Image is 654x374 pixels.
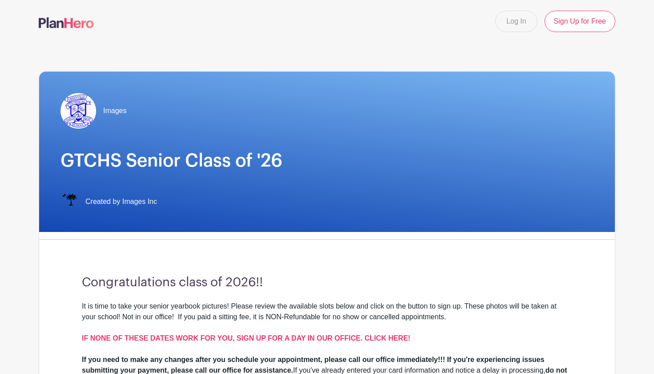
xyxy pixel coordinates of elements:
span: Created by Images Inc [85,196,157,207]
img: logo-507f7623f17ff9eddc593b1ce0a138ce2505c220e1c5a4e2b4648c50719b7d32.svg [39,17,94,28]
img: CTCHS.png [61,93,96,129]
span: Images [103,106,126,116]
a: Log In [495,11,537,32]
div: It is time to take your senior yearbook pictures! Please review the available slots below and cli... [82,301,572,333]
strong: If you need to make any changes after you schedule your appointment, please call our office immed... [82,356,545,374]
img: IMAGES%20logo%20transparenT%20PNG%20s.png [61,193,78,211]
h1: GTCHS Senior Class of '26 [61,150,593,171]
a: IF NONE OF THESE DATES WORK FOR YOU, SIGN UP FOR A DAY IN OUR OFFICE. CLICK HERE! [82,334,410,342]
a: Sign Up for Free [545,11,615,32]
h3: Congratulations class of 2026!! [82,275,572,290]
